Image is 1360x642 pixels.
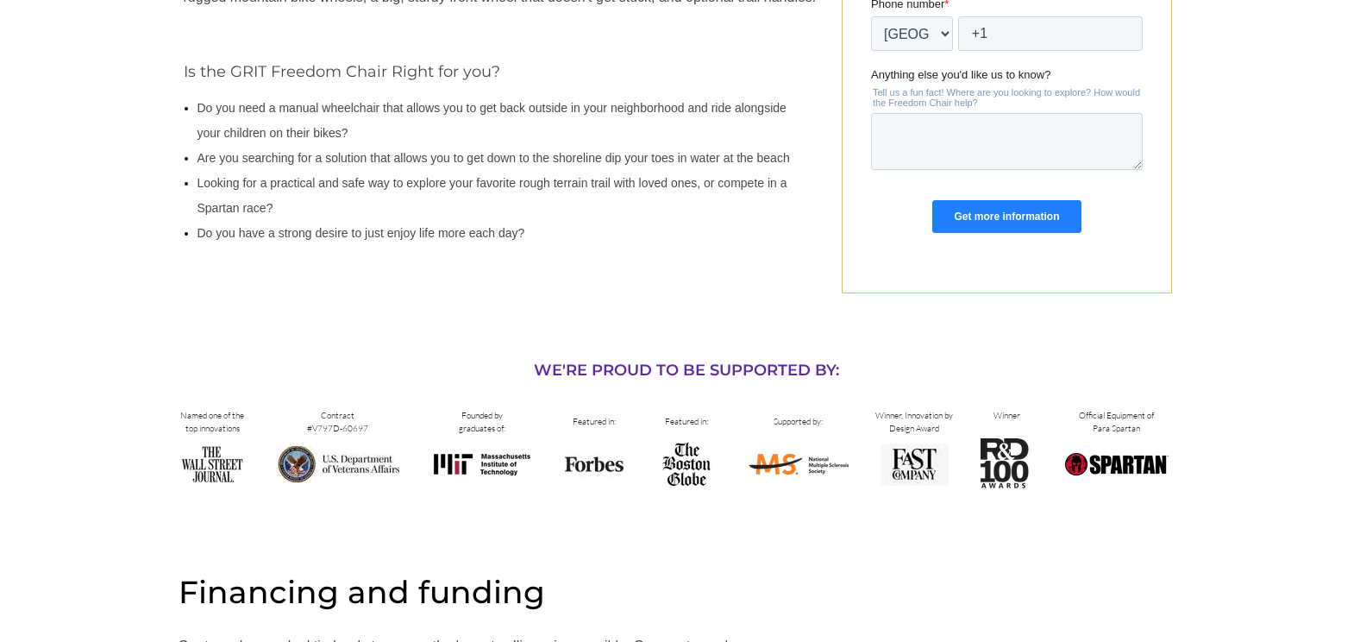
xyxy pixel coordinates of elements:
span: Is the GRIT Freedom Chair Right for you? [184,62,500,81]
span: Featured in: [665,416,708,427]
span: Looking for a practical and safe way to explore your favorite rough terrain trail with loved ones... [197,176,787,215]
span: Winner [993,410,1020,421]
span: Do you have a strong desire to just enjoy life more each day? [197,226,525,240]
span: Founded by graduates of: [459,410,505,434]
span: WE'RE PROUD TO BE SUPPORTED BY: [534,361,839,380]
span: Official Equipment of Para Spartan [1079,410,1154,434]
span: Supported by: [774,416,823,427]
span: Are you searching for a solution that allows you to get down to the shoreline dip your toes in wa... [197,151,790,165]
span: Featured in: [573,416,616,427]
span: Financing and funding [179,573,545,611]
span: Winner, Innovation by Design Award [875,410,953,434]
span: Contract #V797D-60697 [307,410,368,434]
span: Named one of the top innovations [180,410,244,434]
span: Do you need a manual wheelchair that allows you to get back outside in your neighborhood and ride... [197,101,787,140]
